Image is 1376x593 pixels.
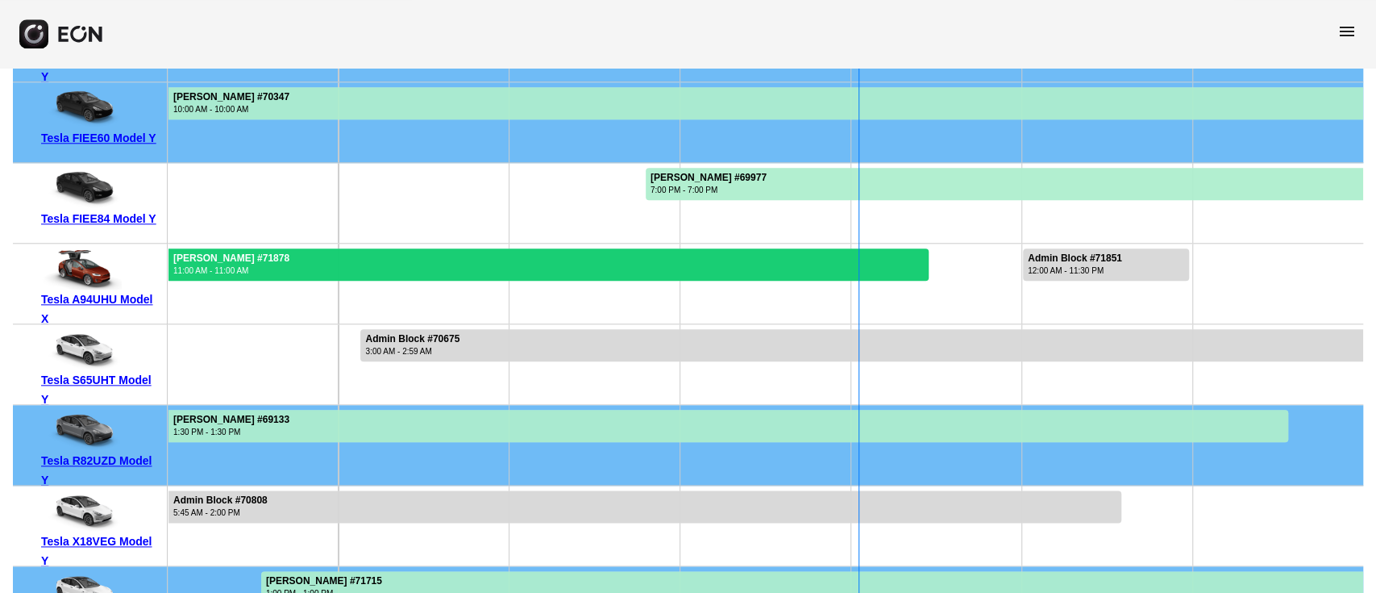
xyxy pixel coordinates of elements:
[1028,253,1122,265] div: Admin Block #71851
[168,82,1364,119] div: Rented for 30 days by Payam Cherchian Current status is rental
[41,128,161,148] div: Tesla FIEE60 Model Y
[173,91,289,103] div: [PERSON_NAME] #70347
[168,244,929,281] div: Rented for 5 days by Alyssa Brown Current status is rental
[41,88,122,128] img: car
[41,169,122,209] img: car
[1028,265,1122,277] div: 12:00 AM - 11:30 PM
[41,491,122,532] img: car
[41,290,161,328] div: Tesla A94UHU Model X
[168,486,1122,523] div: Rented for 16 days by Admin Block Current status is rental
[365,345,459,357] div: 3:00 AM - 2:59 AM
[173,103,289,115] div: 10:00 AM - 10:00 AM
[41,451,161,490] div: Tesla R82UZD Model Y
[266,575,382,587] div: [PERSON_NAME] #71715
[360,324,1364,361] div: Rented for 20 days by Admin Block Current status is rental
[651,184,767,196] div: 7:00 PM - 7:00 PM
[173,495,268,507] div: Admin Block #70808
[173,507,268,519] div: 5:45 AM - 2:00 PM
[365,333,459,345] div: Admin Block #70675
[41,330,122,370] img: car
[41,209,161,228] div: Tesla FIEE84 Model Y
[41,532,161,570] div: Tesla X18VEG Model Y
[645,163,1364,200] div: Rented for 7 days by Haiyang Zhang Current status is rental
[41,370,161,409] div: Tesla S65UHT Model Y
[1022,244,1190,281] div: Rented for 1 days by Admin Block Current status is rental
[173,414,289,426] div: [PERSON_NAME] #69133
[168,405,1289,442] div: Rented for 30 days by Charles Dean Current status is rental
[1337,22,1357,41] span: menu
[41,249,122,290] img: car
[41,411,122,451] img: car
[651,172,767,184] div: [PERSON_NAME] #69977
[173,265,289,277] div: 11:00 AM - 11:00 AM
[173,426,289,438] div: 1:30 PM - 1:30 PM
[173,253,289,265] div: [PERSON_NAME] #71878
